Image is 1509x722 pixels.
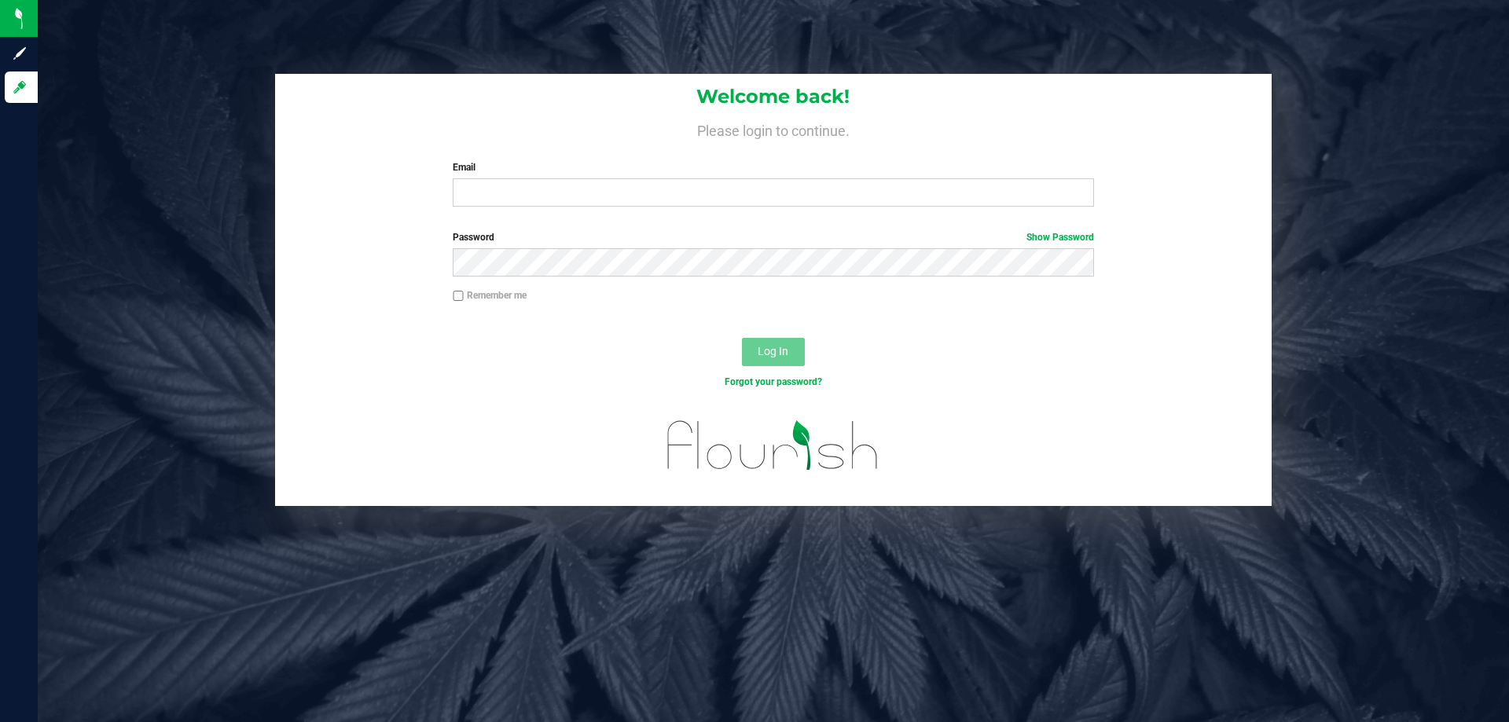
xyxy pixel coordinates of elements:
[453,288,527,302] label: Remember me
[275,119,1272,138] h4: Please login to continue.
[648,405,898,486] img: flourish_logo.svg
[453,232,494,243] span: Password
[453,291,464,302] input: Remember me
[453,160,1093,174] label: Email
[12,46,28,61] inline-svg: Sign up
[725,376,822,387] a: Forgot your password?
[275,86,1272,107] h1: Welcome back!
[12,79,28,95] inline-svg: Log in
[1026,232,1094,243] a: Show Password
[742,338,805,366] button: Log In
[758,345,788,357] span: Log In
